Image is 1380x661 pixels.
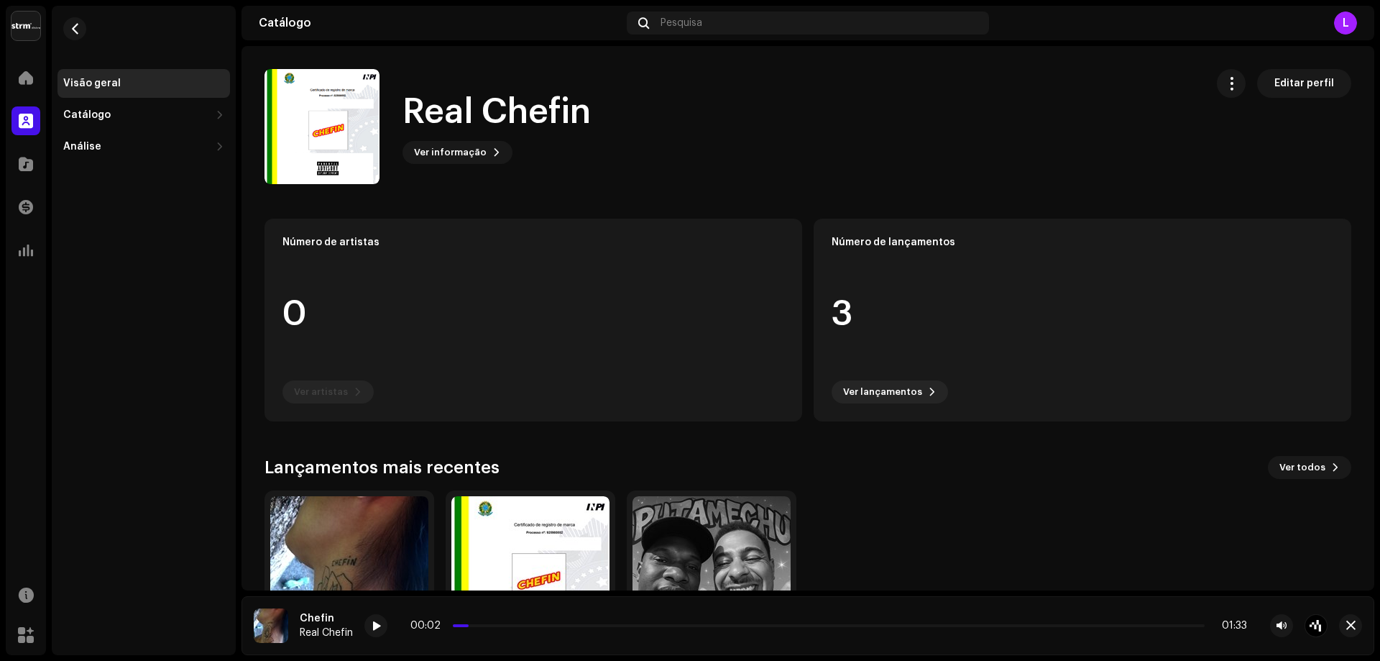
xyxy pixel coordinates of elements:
span: Pesquisa [661,17,702,29]
span: Ver todos [1279,453,1325,482]
div: Número de lançamentos [832,237,1333,248]
img: 408b884b-546b-4518-8448-1008f9c76b02 [11,12,40,40]
re-m-nav-item: Visão geral [57,69,230,98]
re-o-card-data: Número de artistas [264,219,802,421]
div: Análise [63,141,101,152]
div: Visão geral [63,78,121,89]
div: Catálogo [259,17,621,29]
div: Real Chefin [300,627,353,639]
re-m-nav-dropdown: Análise [57,132,230,161]
div: 00:02 [410,620,447,632]
button: Ver todos [1268,456,1351,479]
re-m-nav-dropdown: Catálogo [57,101,230,129]
div: Catálogo [63,109,111,121]
img: ac50d4f0-d40e-4ce6-911b-44fa5a67c87d [264,69,379,184]
span: Ver informação [414,138,487,167]
span: Ver lançamentos [843,378,922,406]
span: Editar perfil [1274,69,1334,98]
div: L [1334,12,1357,35]
img: 1be3edcc-ef3b-4334-ba53-145fb6418c19 [254,608,288,643]
button: Ver lançamentos [832,380,948,404]
re-o-card-data: Número de lançamentos [814,219,1351,421]
img: 1be3edcc-ef3b-4334-ba53-145fb6418c19 [270,496,428,655]
button: Ver informação [402,141,512,164]
button: Editar perfil [1257,69,1351,98]
img: 287b1a88-592d-40a6-bd65-d3dabcdb37a7 [632,496,791,655]
h3: Lançamentos mais recentes [264,456,500,479]
img: 540ad2d5-a67a-4d1c-b8fb-8d624bbe2cd1 [451,496,609,655]
div: 01:33 [1210,620,1247,632]
h1: Real Chefin [402,89,591,135]
div: Chefin [300,613,353,624]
